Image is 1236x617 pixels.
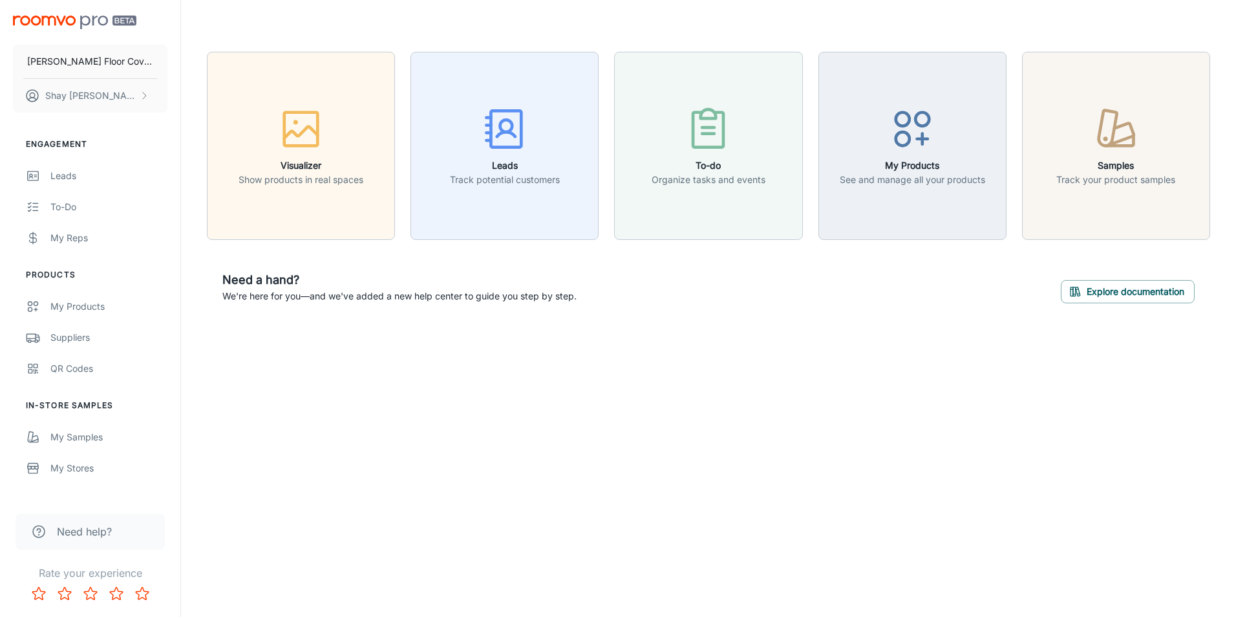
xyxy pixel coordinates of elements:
button: My ProductsSee and manage all your products [818,52,1007,240]
p: Organize tasks and events [652,173,765,187]
a: To-doOrganize tasks and events [614,138,802,151]
button: VisualizerShow products in real spaces [207,52,395,240]
img: Roomvo PRO Beta [13,16,136,29]
h6: Need a hand? [222,271,577,289]
button: Shay [PERSON_NAME] [13,79,167,113]
div: QR Codes [50,362,167,376]
p: Shay [PERSON_NAME] [45,89,136,103]
h6: Leads [450,158,560,173]
button: LeadsTrack potential customers [410,52,599,240]
div: My Reps [50,231,167,245]
button: SamplesTrack your product samples [1022,52,1210,240]
div: Suppliers [50,330,167,345]
a: LeadsTrack potential customers [410,138,599,151]
button: To-doOrganize tasks and events [614,52,802,240]
div: To-do [50,200,167,214]
p: Track your product samples [1056,173,1175,187]
h6: Samples [1056,158,1175,173]
p: Show products in real spaces [239,173,363,187]
h6: Visualizer [239,158,363,173]
div: Leads [50,169,167,183]
p: Track potential customers [450,173,560,187]
h6: My Products [840,158,985,173]
a: Explore documentation [1061,285,1195,298]
div: My Products [50,299,167,314]
h6: To-do [652,158,765,173]
a: My ProductsSee and manage all your products [818,138,1007,151]
a: SamplesTrack your product samples [1022,138,1210,151]
button: Explore documentation [1061,280,1195,303]
p: [PERSON_NAME] Floor Covering [27,54,153,69]
button: [PERSON_NAME] Floor Covering [13,45,167,78]
p: See and manage all your products [840,173,985,187]
p: We're here for you—and we've added a new help center to guide you step by step. [222,289,577,303]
